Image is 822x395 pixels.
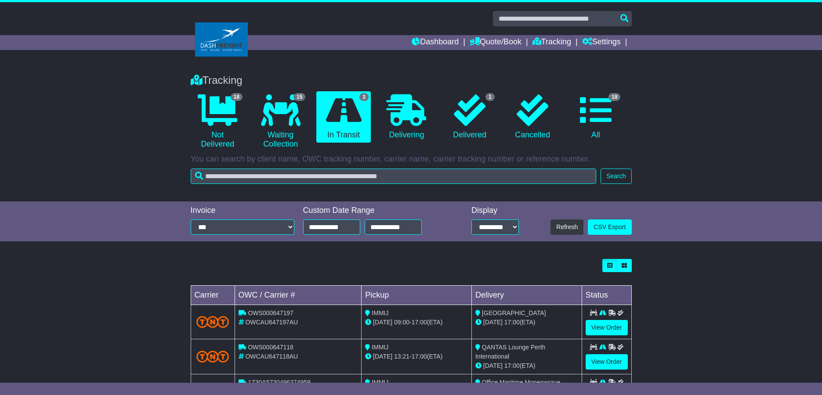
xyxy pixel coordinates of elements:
a: 19 All [569,91,623,143]
span: OWCAU647118AU [245,353,298,360]
span: IMMIJ [372,309,388,316]
span: 1 [485,93,495,101]
span: [DATE] [373,319,392,326]
span: [DATE] [483,319,503,326]
img: TNT_Domestic.png [196,351,229,363]
span: 13:21 [394,353,409,360]
span: 17:00 [412,353,427,360]
a: Dashboard [412,35,459,50]
a: 18 Not Delivered [191,91,245,152]
img: TNT_Domestic.png [196,316,229,328]
div: - (ETA) [365,352,468,361]
div: (ETA) [475,361,578,370]
a: Delivering [380,91,434,143]
span: 17:00 [504,362,520,369]
a: Cancelled [506,91,560,143]
span: 18 [231,93,243,101]
div: Display [471,206,519,215]
span: 3 [359,93,369,101]
span: 15 [293,93,305,101]
div: Invoice [191,206,294,215]
td: Carrier [191,286,235,305]
span: QANTAS Lounge Perth International [475,344,545,360]
p: You can search by client name, OWC tracking number, carrier name, carrier tracking number or refe... [191,154,632,164]
td: Delivery [471,286,582,305]
a: View Order [586,320,628,335]
a: 3 In Transit [316,91,370,143]
div: Tracking [186,74,636,87]
a: 15 Waiting Collection [253,91,308,152]
span: 17:00 [412,319,427,326]
button: Refresh [550,219,583,235]
a: Quote/Book [470,35,521,50]
td: OWC / Carrier # [235,286,362,305]
span: [DATE] [373,353,392,360]
a: Tracking [532,35,571,50]
a: View Order [586,354,628,370]
span: 1Z30A5730496374959 [248,379,310,386]
a: CSV Export [588,219,631,235]
span: OWS000647118 [248,344,293,351]
span: OWS000647197 [248,309,293,316]
span: [GEOGRAPHIC_DATA] [482,309,546,316]
td: Status [582,286,631,305]
button: Search [601,169,631,184]
span: OWCAU647197AU [245,319,298,326]
a: 1 Delivered [442,91,496,143]
td: Pickup [362,286,472,305]
span: Office Maritime Monegasque [482,379,561,386]
div: (ETA) [475,318,578,327]
span: 19 [608,93,620,101]
span: IMMIJ [372,379,388,386]
span: 17:00 [504,319,520,326]
div: Custom Date Range [303,206,444,215]
div: - (ETA) [365,318,468,327]
span: IMMIJ [372,344,388,351]
span: 09:00 [394,319,409,326]
a: Settings [582,35,621,50]
span: [DATE] [483,362,503,369]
